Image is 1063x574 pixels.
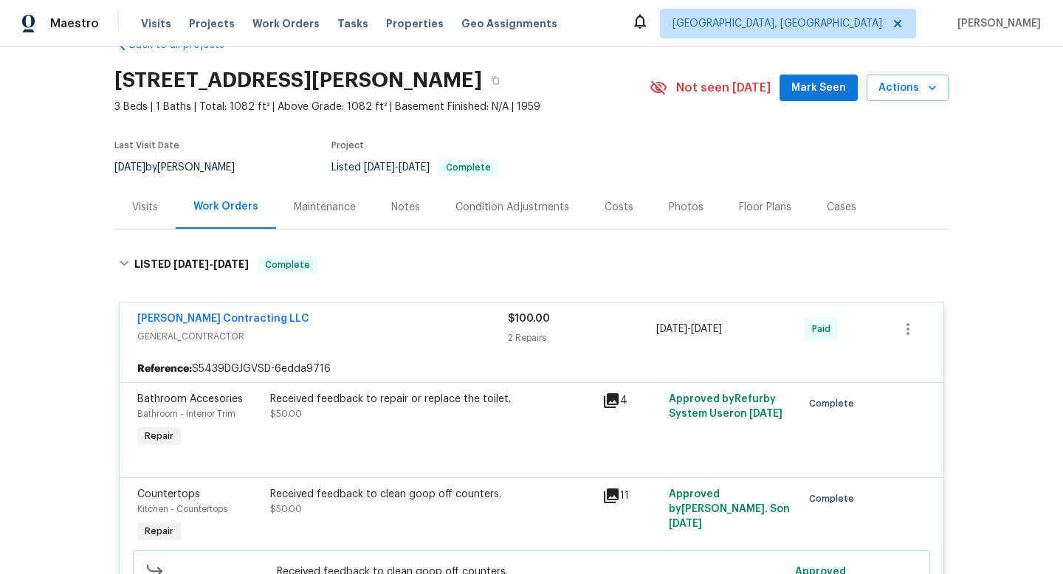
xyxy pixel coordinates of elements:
span: [GEOGRAPHIC_DATA], [GEOGRAPHIC_DATA] [672,16,882,31]
div: Floor Plans [739,200,791,215]
span: Approved by Refurby System User on [669,394,782,419]
span: Bathroom - Interior Trim [137,409,235,418]
span: $100.00 [508,314,550,324]
span: 3 Beds | 1 Baths | Total: 1082 ft² | Above Grade: 1082 ft² | Basement Finished: N/A | 1959 [114,100,650,114]
span: - [364,162,430,173]
span: - [656,322,722,336]
span: Bathroom Accesories [137,394,243,404]
span: Kitchen - Countertops [137,505,227,514]
span: GENERAL_CONTRACTOR [137,329,508,344]
div: by [PERSON_NAME] [114,159,252,176]
span: Complete [809,491,860,506]
div: Cases [827,200,856,215]
span: [DATE] [691,324,722,334]
div: S5439DGJGVSD-6edda9716 [120,356,943,382]
div: Costs [605,200,633,215]
span: [DATE] [669,519,702,529]
span: Visits [141,16,171,31]
span: Listed [331,162,498,173]
span: - [173,259,249,269]
div: Received feedback to clean goop off counters. [270,487,594,502]
span: Maestro [50,16,99,31]
h2: [STREET_ADDRESS][PERSON_NAME] [114,73,482,88]
span: [DATE] [656,324,687,334]
span: Mark Seen [791,79,846,97]
div: 11 [602,487,660,505]
span: Complete [809,396,860,411]
div: Visits [132,200,158,215]
div: Notes [391,200,420,215]
div: 2 Repairs [508,331,656,345]
span: Projects [189,16,235,31]
span: Last Visit Date [114,141,179,150]
span: Countertops [137,489,200,499]
span: [DATE] [399,162,430,173]
span: Geo Assignments [461,16,557,31]
a: [PERSON_NAME] Contracting LLC [137,314,309,324]
span: Tasks [337,18,368,29]
span: Approved by [PERSON_NAME]. S on [669,489,790,529]
span: $50.00 [270,409,302,418]
button: Copy Address [482,67,509,94]
span: $50.00 [270,505,302,514]
span: Complete [259,257,316,272]
button: Actions [867,75,949,102]
div: 4 [602,392,660,409]
span: Paid [812,322,836,336]
span: [DATE] [114,162,145,173]
span: Repair [139,524,179,539]
div: LISTED [DATE]-[DATE]Complete [114,241,949,288]
div: Received feedback to repair or replace the toilet. [270,392,594,407]
span: Actions [878,79,937,97]
span: Repair [139,429,179,443]
span: [PERSON_NAME] [952,16,1041,31]
h6: LISTED [134,256,249,274]
b: Reference: [137,362,192,376]
span: Project [331,141,364,150]
div: Maintenance [294,200,356,215]
span: [DATE] [749,409,782,419]
span: [DATE] [213,259,249,269]
span: [DATE] [173,259,209,269]
span: Work Orders [252,16,320,31]
span: Properties [386,16,444,31]
div: Work Orders [193,199,258,214]
span: [DATE] [364,162,395,173]
span: Complete [440,163,497,172]
button: Mark Seen [780,75,858,102]
div: Condition Adjustments [455,200,569,215]
span: Not seen [DATE] [676,80,771,95]
div: Photos [669,200,703,215]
